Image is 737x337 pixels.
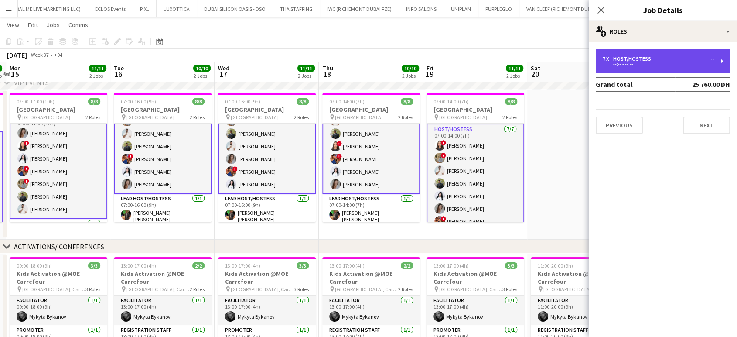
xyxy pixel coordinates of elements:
div: Host/Hostess [613,56,655,62]
span: 13:00-17:00 (4h) [121,262,156,269]
h3: Kids Activation @MOE Carrefour [114,270,212,285]
span: [GEOGRAPHIC_DATA], Carrefour [335,286,398,292]
span: 3/3 [505,262,517,269]
span: View [7,21,19,29]
button: IWC (RICHEMONT DUBAI FZE) [320,0,399,17]
span: 2 Roles [398,286,413,292]
span: 8/8 [401,98,413,105]
app-card-role: Lead Host/Hostess1/107:00-14:00 (7h)[PERSON_NAME] [PERSON_NAME] [322,194,420,226]
span: 11:00-20:00 (9h) [538,262,573,269]
a: View [3,19,23,31]
app-card-role: Lead Host/Hostess1/107:00-16:00 (9h)[PERSON_NAME] [PERSON_NAME] [218,194,316,226]
h3: Job Details [589,4,737,16]
span: 11/11 [506,65,523,72]
app-card-role: Host/Hostess7/707:00-16:00 (9h)![PERSON_NAME]![PERSON_NAME][PERSON_NAME][PERSON_NAME][PERSON_NAME... [218,86,316,194]
app-card-role: Lead Host/Hostess1/107:00-16:00 (9h)[PERSON_NAME] [PERSON_NAME] [114,194,212,226]
span: 2/2 [401,262,413,269]
div: --:-- - --:-- [603,62,714,66]
app-card-role: Facilitator1/113:00-17:00 (4h)Mykyta Bykanov [322,296,420,325]
app-card-role: Host/Hostess7/707:00-17:00 (10h)[PERSON_NAME]![PERSON_NAME][PERSON_NAME]![PERSON_NAME]![PERSON_NA... [10,111,107,219]
h3: [GEOGRAPHIC_DATA] [218,106,316,113]
button: DUBAI SILICON OASIS - DSO [197,0,273,17]
app-card-role: Facilitator1/113:00-17:00 (4h)Mykyta Bykanov [218,296,316,325]
button: ECLOS Events [88,0,133,17]
span: 3/3 [88,262,100,269]
span: Thu [322,64,333,72]
span: 20 [529,69,540,79]
div: ACTIVATIONS/ CONFERENCES [14,242,104,251]
span: Sat [531,64,540,72]
span: 3 Roles [502,286,517,292]
span: Week 37 [29,52,51,58]
span: [GEOGRAPHIC_DATA], Carrefour [126,286,190,292]
span: 3 Roles [85,286,100,292]
span: 19 [425,69,433,79]
span: 2 Roles [294,114,309,120]
button: Next [683,117,730,134]
app-job-card: 07:00-16:00 (9h)8/8[GEOGRAPHIC_DATA] [GEOGRAPHIC_DATA]2 RolesHost/Hostess7/707:00-16:00 (9h)![PER... [218,93,316,222]
span: Edit [28,21,38,29]
div: 2 Jobs [89,72,106,79]
td: 25 760.00 DH [675,77,730,91]
span: [GEOGRAPHIC_DATA] [22,114,70,120]
app-card-role: Host/Hostess7/707:00-14:00 (7h)![PERSON_NAME][PERSON_NAME][PERSON_NAME]![PERSON_NAME]![PERSON_NAM... [322,86,420,194]
h3: [GEOGRAPHIC_DATA] [10,106,107,113]
div: Roles [589,21,737,42]
span: ! [441,140,446,145]
button: INFO SALONS [399,0,444,17]
span: ! [232,166,238,172]
app-job-card: 07:00-14:00 (7h)8/8[GEOGRAPHIC_DATA] [GEOGRAPHIC_DATA]2 RolesHost/Hostess7/707:00-14:00 (7h)![PER... [322,93,420,222]
span: Jobs [47,21,60,29]
span: 11/11 [89,65,106,72]
span: 8/8 [297,98,309,105]
h3: Kids Activation @MOE Carrefour [10,270,107,285]
span: 8/8 [192,98,205,105]
h3: Kids Activation @MOE Carrefour [531,270,628,285]
app-job-card: 07:00-17:00 (10h)8/8[GEOGRAPHIC_DATA] [GEOGRAPHIC_DATA]2 RolesHost/Hostess7/707:00-17:00 (10h)[PE... [10,93,107,222]
span: [GEOGRAPHIC_DATA] [439,114,487,120]
span: [GEOGRAPHIC_DATA], Carrefour [543,286,607,292]
span: 07:00-17:00 (10h) [17,98,55,105]
span: 09:00-18:00 (9h) [17,262,52,269]
app-card-role: Host/Hostess7/707:00-16:00 (9h)![PERSON_NAME]![PERSON_NAME][PERSON_NAME][PERSON_NAME]![PERSON_NAM... [114,86,212,194]
span: Tue [114,64,124,72]
span: 2 Roles [502,114,517,120]
span: 8/8 [505,98,517,105]
button: UNIPLAN [444,0,478,17]
app-card-role: Facilitator1/109:00-18:00 (9h)Mykyta Bykanov [10,296,107,325]
span: 13:00-17:00 (4h) [433,262,469,269]
span: 07:00-16:00 (9h) [225,98,260,105]
span: 2 Roles [85,114,100,120]
button: VAN CLEEF (RICHEMONT DUBAI FZE) [519,0,614,17]
h3: [GEOGRAPHIC_DATA] [427,106,524,113]
span: 10/10 [402,65,419,72]
span: [GEOGRAPHIC_DATA] [335,114,383,120]
span: [GEOGRAPHIC_DATA], Carrefour [231,286,294,292]
app-card-role: Host/Hostess7/707:00-14:00 (7h)![PERSON_NAME]![PERSON_NAME][PERSON_NAME][PERSON_NAME][PERSON_NAME... [427,124,524,231]
span: 2 Roles [398,114,413,120]
span: 2 Roles [190,114,205,120]
span: ! [24,141,29,146]
h3: [GEOGRAPHIC_DATA] [322,106,420,113]
a: Jobs [43,19,63,31]
span: 07:00-16:00 (9h) [121,98,156,105]
span: [GEOGRAPHIC_DATA] [126,114,174,120]
a: Edit [24,19,41,31]
app-card-role: Lead Host/Hostess1/1 [10,219,107,251]
h3: [GEOGRAPHIC_DATA] [114,106,212,113]
span: 2 Roles [190,286,205,292]
button: PURPLEGLO [478,0,519,17]
span: 10/10 [193,65,211,72]
app-card-role: Facilitator1/111:00-20:00 (9h)Mykyta Bykanov [531,296,628,325]
button: THA STAFFING [273,0,320,17]
span: 18 [321,69,333,79]
span: 3/3 [297,262,309,269]
div: 2 Jobs [506,72,523,79]
span: Comms [68,21,88,29]
h3: Kids Activation @MOE Carrefour [218,270,316,285]
span: Fri [427,64,433,72]
div: 07:00-16:00 (9h)8/8[GEOGRAPHIC_DATA] [GEOGRAPHIC_DATA]2 RolesHost/Hostess7/707:00-16:00 (9h)![PER... [114,93,212,222]
td: Grand total [596,77,675,91]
